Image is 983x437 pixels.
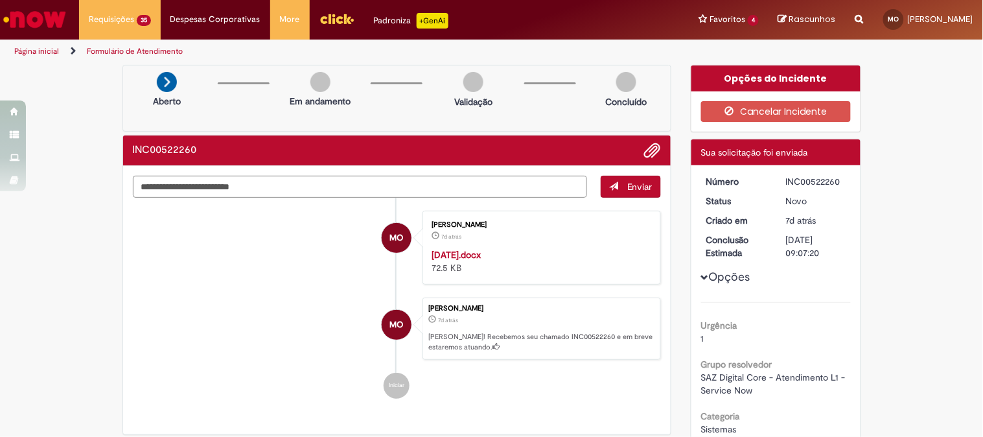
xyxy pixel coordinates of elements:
[432,221,647,229] div: [PERSON_NAME]
[786,215,816,226] time: 25/08/2025 16:07:20
[786,195,846,207] div: Novo
[133,176,588,198] textarea: Digite sua mensagem aqui...
[10,40,645,64] ul: Trilhas de página
[748,15,759,26] span: 4
[701,101,851,122] button: Cancelar Incidente
[606,95,647,108] p: Concluído
[432,249,481,261] a: [DATE].docx
[382,223,411,253] div: Maiara Cristina Do Nascimento Romao De Oliveira
[601,176,661,198] button: Enviar
[290,95,351,108] p: Em andamento
[441,233,461,241] time: 25/08/2025 16:05:40
[1,6,68,32] img: ServiceNow
[691,65,861,91] div: Opções do Incidente
[908,14,973,25] span: [PERSON_NAME]
[133,298,662,360] li: Maiara Cristina Do Nascimento Romao De Oliveira
[697,214,776,227] dt: Criado em
[382,310,411,340] div: Maiara Cristina Do Nascimento Romao De Oliveira
[786,214,846,227] div: 25/08/2025 16:07:20
[701,320,737,331] b: Urgência
[133,198,662,412] ul: Histórico de tíquete
[701,372,848,396] span: SAZ Digital Core - Atendimento L1 - Service Now
[616,72,636,92] img: img-circle-grey.png
[441,233,461,241] span: 7d atrás
[310,72,330,92] img: img-circle-grey.png
[789,13,836,25] span: Rascunhos
[644,142,661,159] button: Adicionar anexos
[157,72,177,92] img: arrow-next.png
[786,215,816,226] span: 7d atrás
[463,72,483,92] img: img-circle-grey.png
[319,9,354,29] img: click_logo_yellow_360x200.png
[137,15,151,26] span: 35
[390,309,404,340] span: MO
[438,316,458,324] time: 25/08/2025 16:07:20
[627,181,653,193] span: Enviar
[786,175,846,188] div: INC00522260
[170,13,260,26] span: Despesas Corporativas
[701,410,740,422] b: Categoria
[438,316,458,324] span: 7d atrás
[432,248,647,274] div: 72.5 KB
[428,332,654,352] p: [PERSON_NAME]! Recebemos seu chamado INC00522260 e em breve estaremos atuando.
[390,222,404,254] span: MO
[697,195,776,207] dt: Status
[417,13,448,29] p: +GenAi
[89,13,134,26] span: Requisições
[701,423,737,435] span: Sistemas
[701,147,808,158] span: Sua solicitação foi enviada
[701,333,704,344] span: 1
[153,95,181,108] p: Aberto
[428,305,654,313] div: [PERSON_NAME]
[280,13,300,26] span: More
[888,15,899,23] span: MO
[778,14,836,26] a: Rascunhos
[786,233,846,259] div: [DATE] 09:07:20
[697,233,776,259] dt: Conclusão Estimada
[710,13,745,26] span: Favoritos
[701,359,772,370] b: Grupo resolvedor
[454,95,492,108] p: Validação
[14,46,59,56] a: Página inicial
[133,145,197,156] h2: INC00522260 Histórico de tíquete
[697,175,776,188] dt: Número
[374,13,448,29] div: Padroniza
[87,46,183,56] a: Formulário de Atendimento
